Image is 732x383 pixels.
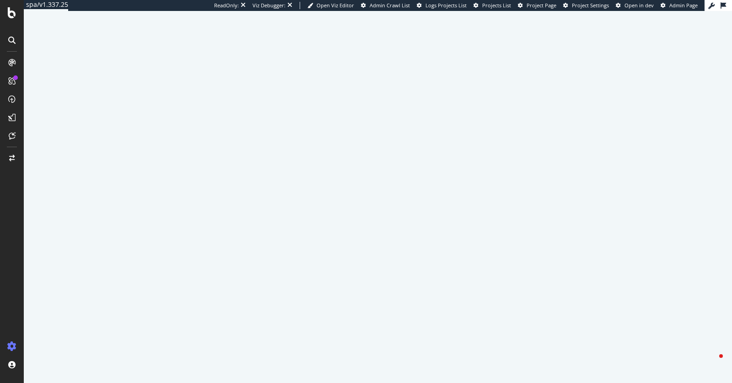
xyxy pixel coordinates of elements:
[361,2,410,9] a: Admin Crawl List
[669,2,698,9] span: Admin Page
[317,2,354,9] span: Open Viz Editor
[624,2,654,9] span: Open in dev
[425,2,467,9] span: Logs Projects List
[518,2,556,9] a: Project Page
[417,2,467,9] a: Logs Projects List
[661,2,698,9] a: Admin Page
[307,2,354,9] a: Open Viz Editor
[370,2,410,9] span: Admin Crawl List
[701,352,723,374] iframe: Intercom live chat
[616,2,654,9] a: Open in dev
[482,2,511,9] span: Projects List
[474,2,511,9] a: Projects List
[563,2,609,9] a: Project Settings
[572,2,609,9] span: Project Settings
[253,2,285,9] div: Viz Debugger:
[214,2,239,9] div: ReadOnly:
[527,2,556,9] span: Project Page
